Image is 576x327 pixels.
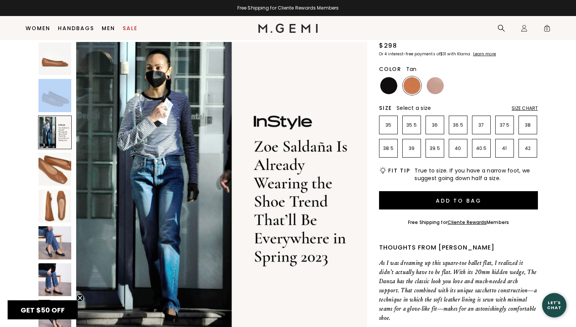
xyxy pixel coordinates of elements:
img: The Danza [38,226,71,259]
p: 37.5 [496,122,514,128]
img: The Danza [38,190,71,222]
div: Thoughts from [PERSON_NAME] [379,243,538,252]
a: Learn more [472,52,496,56]
p: 36 [426,122,444,128]
p: 38.5 [379,145,397,151]
img: Black [380,77,397,94]
div: Free Shipping for Members [408,219,509,226]
p: 40 [449,145,467,151]
a: Sale [123,25,138,31]
klarna-placement-style-body: with Klarna [447,51,472,57]
p: 36.5 [449,122,467,128]
span: Select a size [397,104,431,112]
p: 35.5 [403,122,421,128]
klarna-placement-style-body: Or 4 interest-free payments of [379,51,440,57]
div: $298 [379,41,397,50]
h2: Fit Tip [388,168,410,174]
p: 40.5 [472,145,490,151]
img: The Danza [38,153,71,185]
a: Handbags [58,25,94,31]
div: GET $50 OFFClose teaser [8,300,78,319]
img: The Danza [38,42,71,75]
h2: Size [379,105,392,111]
img: The Danza [38,79,71,112]
h2: Color [379,66,402,72]
p: 37 [472,122,490,128]
span: True to size. If you have a narrow foot, we suggest going down half a size. [414,167,538,182]
span: Tan [406,65,417,73]
klarna-placement-style-cta: Learn more [473,51,496,57]
img: The Danza [38,263,71,296]
p: 35 [379,122,397,128]
p: 42 [519,145,537,151]
img: Antique Rose [427,77,444,94]
img: Tan [403,77,421,94]
a: Cliente Rewards [448,219,487,226]
klarna-placement-style-amount: $31 [440,51,446,57]
p: 41 [496,145,514,151]
div: Size Chart [512,105,538,111]
a: Men [102,25,115,31]
img: M.Gemi [258,24,318,33]
p: 38 [519,122,537,128]
button: Close teaser [76,294,84,302]
div: Let's Chat [542,300,566,310]
p: 39 [403,145,421,151]
a: Women [26,25,50,31]
button: Add to Bag [379,191,538,209]
p: As I was dreaming up this square-toe ballet flat, I realized it didn’t actually have to be flat. ... [379,258,538,322]
p: 39.5 [426,145,444,151]
span: GET $50 OFF [21,305,65,315]
span: 0 [543,26,551,34]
